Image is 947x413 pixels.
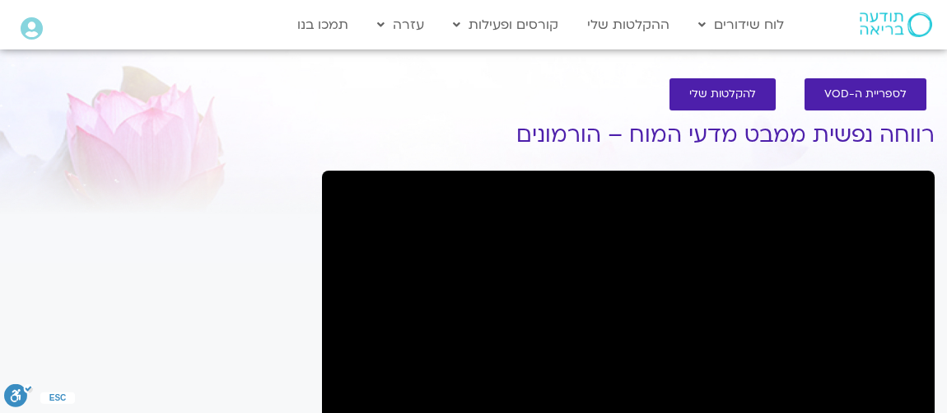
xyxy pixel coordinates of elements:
[805,78,926,110] a: לספריית ה-VOD
[689,88,756,101] span: להקלטות שלי
[669,78,776,110] a: להקלטות שלי
[322,123,935,148] h1: רווחה נפשית ממבט מדעי המוח – הורמונים
[445,9,567,40] a: קורסים ופעילות
[690,9,792,40] a: לוח שידורים
[289,9,357,40] a: תמכו בנו
[579,9,678,40] a: ההקלטות שלי
[824,88,907,101] span: לספריית ה-VOD
[369,9,432,40] a: עזרה
[860,12,932,37] img: תודעה בריאה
